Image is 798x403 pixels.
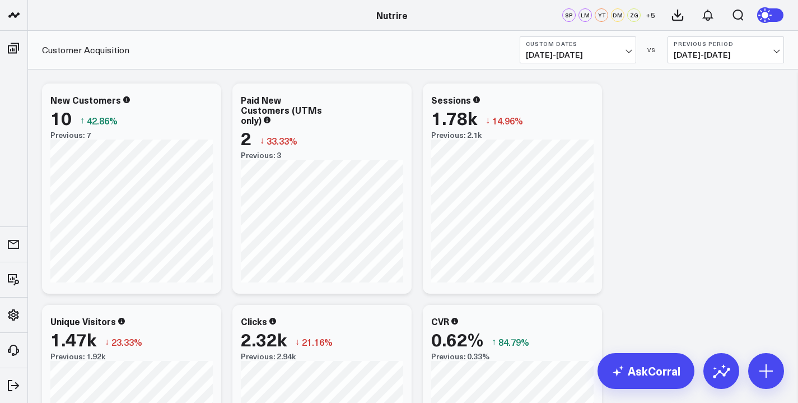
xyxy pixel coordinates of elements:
a: Nutrire [376,9,408,21]
span: 33.33% [267,135,297,147]
div: 1.78k [431,108,477,128]
span: [DATE] - [DATE] [674,50,778,59]
span: 23.33% [111,336,142,348]
div: 1.47k [50,329,96,349]
div: VS [642,47,662,53]
span: ↓ [486,113,490,128]
button: Custom Dates[DATE]-[DATE] [520,36,636,63]
b: Custom Dates [526,40,630,47]
div: DM [611,8,624,22]
div: Previous: 0.33% [431,352,594,361]
a: AskCorral [598,353,694,389]
div: Sessions [431,94,471,106]
span: ↓ [105,335,109,349]
div: ZG [627,8,641,22]
span: 14.96% [492,114,523,127]
div: 2 [241,128,251,148]
span: 84.79% [498,336,529,348]
span: ↓ [260,133,264,148]
div: LM [578,8,592,22]
div: Clicks [241,315,267,327]
span: ↑ [492,335,496,349]
div: Paid New Customers (UTMs only) [241,94,322,126]
div: YT [595,8,608,22]
a: Customer Acquisition [42,44,129,56]
div: Previous: 3 [241,151,403,160]
span: ↑ [80,113,85,128]
button: +5 [643,8,657,22]
b: Previous Period [674,40,778,47]
div: 0.62% [431,329,483,349]
span: 21.16% [302,336,333,348]
span: ↓ [295,335,300,349]
div: Previous: 7 [50,131,213,140]
div: Previous: 2.1k [431,131,594,140]
div: Unique Visitors [50,315,116,327]
span: [DATE] - [DATE] [526,50,630,59]
button: Previous Period[DATE]-[DATE] [668,36,784,63]
div: SP [562,8,576,22]
div: New Customers [50,94,121,106]
div: 2.32k [241,329,287,349]
div: CVR [431,315,449,327]
div: Previous: 2.94k [241,352,403,361]
div: 10 [50,108,72,128]
span: 42.86% [87,114,118,127]
div: Previous: 1.92k [50,352,213,361]
span: + 5 [646,11,655,19]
